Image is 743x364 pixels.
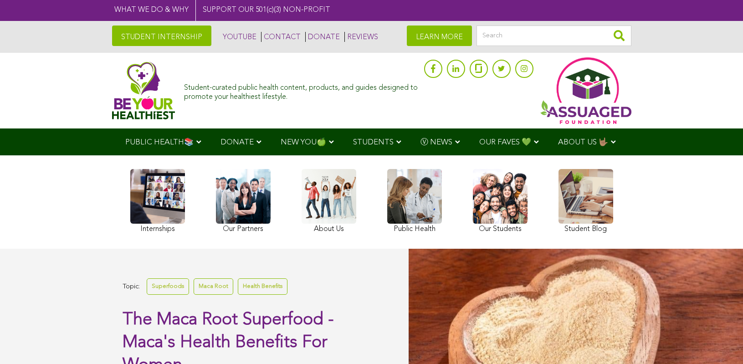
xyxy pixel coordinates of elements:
span: OUR FAVES 💚 [479,138,531,146]
a: DONATE [305,32,340,42]
a: LEARN MORE [407,26,472,46]
img: glassdoor [475,64,482,73]
input: Search [477,26,631,46]
a: REVIEWS [344,32,378,42]
span: PUBLIC HEALTH📚 [125,138,194,146]
span: NEW YOU🍏 [281,138,326,146]
div: Student-curated public health content, products, and guides designed to promote your healthiest l... [184,79,419,101]
span: DONATE [220,138,254,146]
img: Assuaged [112,62,175,119]
img: Assuaged App [540,57,631,124]
a: Health Benefits [238,278,287,294]
a: STUDENT INTERNSHIP [112,26,211,46]
a: CONTACT [261,32,301,42]
span: Ⓥ NEWS [420,138,452,146]
iframe: Chat Widget [697,320,743,364]
a: Maca Root [194,278,233,294]
a: Superfoods [147,278,189,294]
span: ABOUT US 🤟🏽 [558,138,608,146]
a: YOUTUBE [220,32,256,42]
span: Topic: [123,281,140,293]
div: Navigation Menu [112,128,631,155]
span: STUDENTS [353,138,394,146]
